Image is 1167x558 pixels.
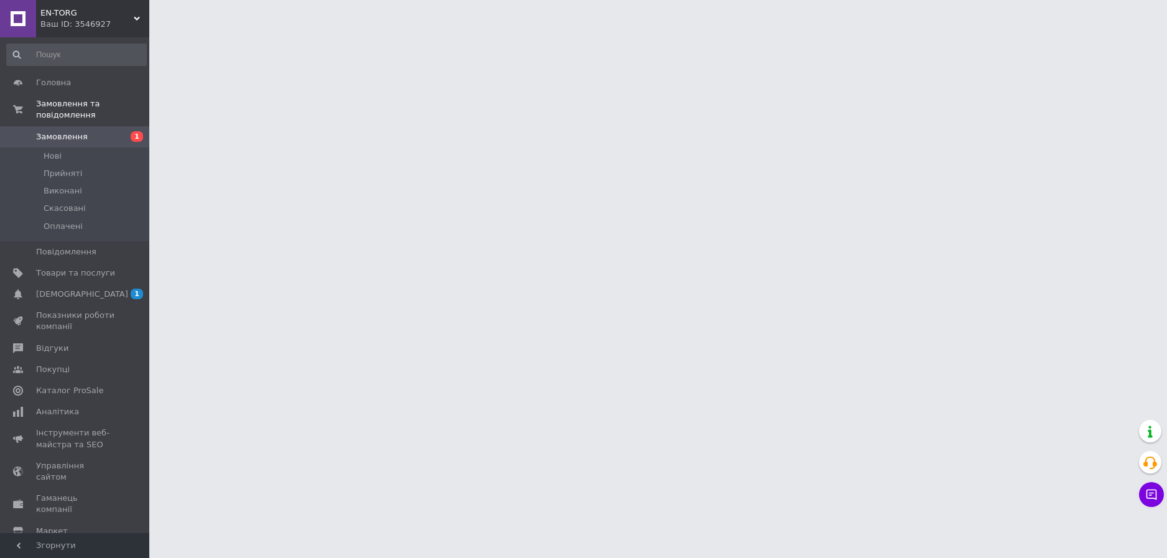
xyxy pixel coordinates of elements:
span: Скасовані [44,203,86,214]
span: 1 [131,131,143,142]
input: Пошук [6,44,147,66]
span: [DEMOGRAPHIC_DATA] [36,289,128,300]
button: Чат з покупцем [1139,482,1164,507]
span: Управління сайтом [36,460,115,483]
span: Замовлення та повідомлення [36,98,149,121]
span: 1 [131,289,143,299]
span: Товари та послуги [36,267,115,279]
span: Оплачені [44,221,83,232]
span: Нові [44,151,62,162]
div: Ваш ID: 3546927 [40,19,149,30]
span: Головна [36,77,71,88]
span: Виконані [44,185,82,197]
span: Гаманець компанії [36,493,115,515]
span: Повідомлення [36,246,96,258]
span: Каталог ProSale [36,385,103,396]
span: Відгуки [36,343,68,354]
span: Інструменти веб-майстра та SEO [36,427,115,450]
span: Аналітика [36,406,79,417]
span: Показники роботи компанії [36,310,115,332]
span: Замовлення [36,131,88,142]
span: Покупці [36,364,70,375]
span: Маркет [36,526,68,537]
span: Прийняті [44,168,82,179]
span: EN-TORG [40,7,134,19]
